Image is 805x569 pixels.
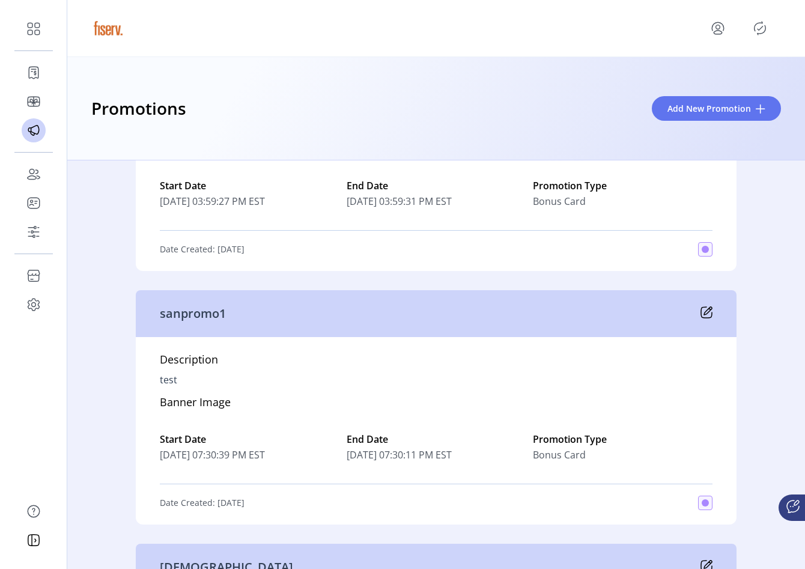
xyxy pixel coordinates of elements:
p: Date Created: [DATE] [160,243,245,255]
span: Bonus Card [533,194,586,208]
label: Promotion Type [533,178,712,193]
label: End Date [347,432,526,446]
span: [DATE] 03:59:27 PM EST [160,194,339,208]
label: End Date [347,178,526,193]
label: Start Date [160,432,339,446]
label: Promotion Type [533,432,712,446]
h3: Promotions [91,96,186,122]
h5: Banner Image [160,394,231,415]
img: logo [91,11,125,45]
label: Start Date [160,178,339,193]
p: sanpromo1 [160,305,226,323]
h5: Description [160,351,218,373]
button: Add New Promotion [652,96,781,121]
span: [DATE] 07:30:11 PM EST [347,448,526,462]
p: Date Created: [DATE] [160,496,245,509]
span: Bonus Card [533,448,586,462]
span: Add New Promotion [667,102,751,115]
span: [DATE] 07:30:39 PM EST [160,448,339,462]
button: menu [708,19,728,38]
span: [DATE] 03:59:31 PM EST [347,194,526,208]
p: test [160,373,177,387]
button: Publisher Panel [750,19,770,38]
